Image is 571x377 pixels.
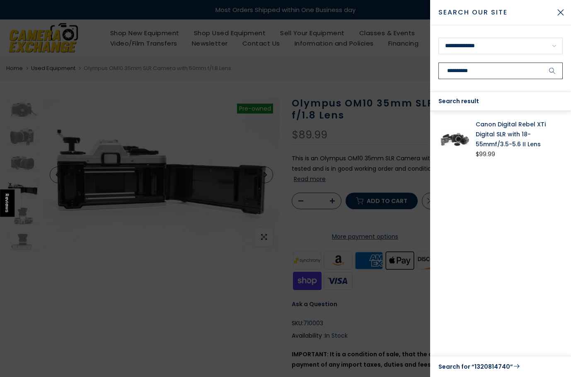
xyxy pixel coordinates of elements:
a: Search for “1320814740” [438,361,563,372]
span: Search Our Site [438,7,550,17]
div: $99.99 [476,149,495,159]
a: Canon Digital Rebel XTi Digital SLR with 18-55mmf/3.5-5.6 II Lens [476,119,563,149]
button: Close Search [550,2,571,23]
div: Search result [430,92,571,111]
img: Canon Digital Rebel XTi Digital SLR with 18-55mmf/3.5-5.6 II Lens Digital Cameras - Digital SLR C... [438,119,472,159]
